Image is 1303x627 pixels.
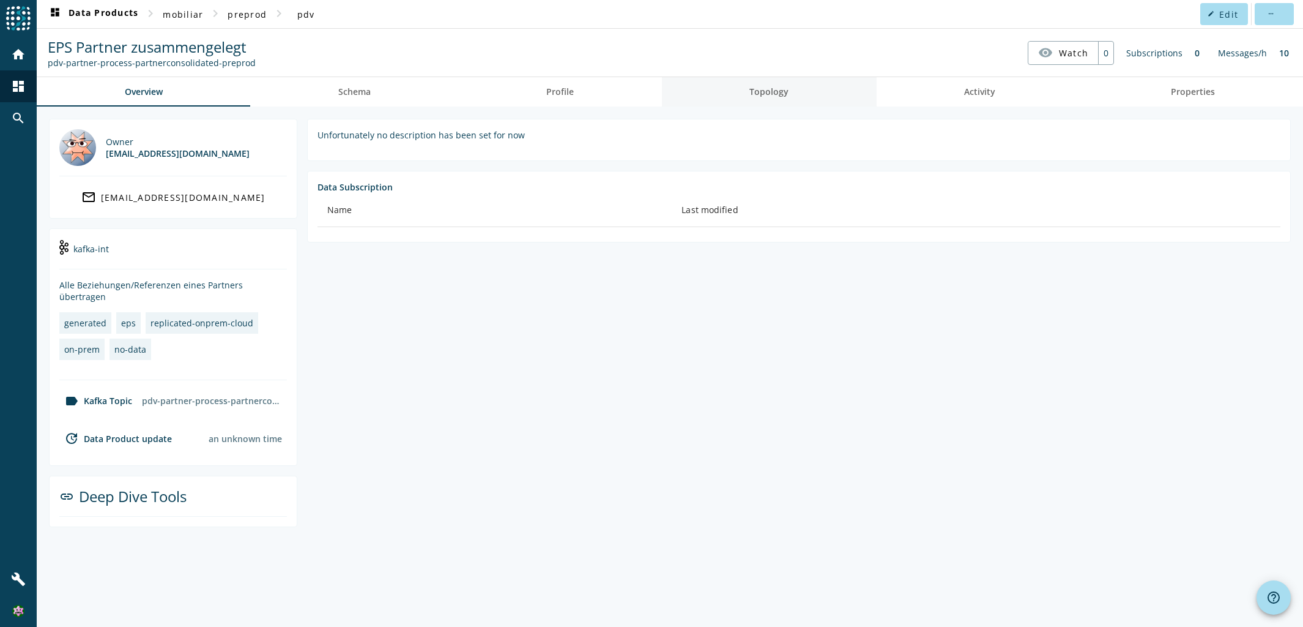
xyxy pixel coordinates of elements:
[1120,41,1189,65] div: Subscriptions
[59,279,287,302] div: Alle Beziehungen/Referenzen eines Partners übertragen
[11,79,26,94] mat-icon: dashboard
[150,317,253,329] div: replicated-onprem-cloud
[228,9,267,20] span: preprod
[1038,45,1053,60] mat-icon: visibility
[59,489,74,504] mat-icon: link
[125,88,163,96] span: Overview
[1266,590,1281,605] mat-icon: help_outline
[43,3,143,25] button: Data Products
[1171,88,1215,96] span: Properties
[163,9,203,20] span: mobiliar
[208,6,223,21] mat-icon: chevron_right
[59,431,172,446] div: Data Product update
[81,190,96,205] mat-icon: mail_outline
[1208,10,1214,17] mat-icon: edit
[317,129,1280,141] div: Unfortunately no description has been set for now
[101,192,265,203] div: [EMAIL_ADDRESS][DOMAIN_NAME]
[64,317,106,329] div: generated
[114,344,146,355] div: no-data
[672,193,1280,227] th: Last modified
[106,148,250,159] div: [EMAIL_ADDRESS][DOMAIN_NAME]
[11,111,26,126] mat-icon: search
[338,88,371,96] span: Schema
[59,486,287,517] div: Deep Dive Tools
[11,47,26,62] mat-icon: home
[64,431,79,446] mat-icon: update
[1098,42,1113,64] div: 0
[64,394,79,408] mat-icon: label
[297,9,315,20] span: pdv
[1189,41,1206,65] div: 0
[59,394,132,408] div: Kafka Topic
[1273,41,1295,65] div: 10
[209,433,282,445] div: an unknown time
[137,390,287,411] div: pdv-partner-process-partnerconsolidated-preprod
[48,7,62,21] mat-icon: dashboard
[12,605,24,617] img: 3487413f3e4f654dbcb0139c4dc6a4cd
[59,239,287,269] div: kafka-int
[964,88,995,96] span: Activity
[121,317,136,329] div: eps
[48,37,247,57] span: EPS Partner zusammengelegt
[1059,42,1088,64] span: Watch
[48,7,138,21] span: Data Products
[317,193,672,227] th: Name
[1267,10,1274,17] mat-icon: more_horiz
[59,129,96,166] img: mbx_301094@mobi.ch
[1219,9,1238,20] span: Edit
[143,6,158,21] mat-icon: chevron_right
[106,136,250,148] div: Owner
[223,3,272,25] button: preprod
[546,88,574,96] span: Profile
[64,344,100,355] div: on-prem
[286,3,325,25] button: pdv
[6,6,31,31] img: spoud-logo.svg
[272,6,286,21] mat-icon: chevron_right
[1200,3,1248,25] button: Edit
[48,57,256,69] div: Kafka Topic: pdv-partner-process-partnerconsolidated-preprod
[1212,41,1273,65] div: Messages/h
[11,572,26,587] mat-icon: build
[749,88,789,96] span: Topology
[1028,42,1098,64] button: Watch
[59,240,69,255] img: undefined
[158,3,208,25] button: mobiliar
[59,186,287,208] a: [EMAIL_ADDRESS][DOMAIN_NAME]
[317,181,1280,193] div: Data Subscription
